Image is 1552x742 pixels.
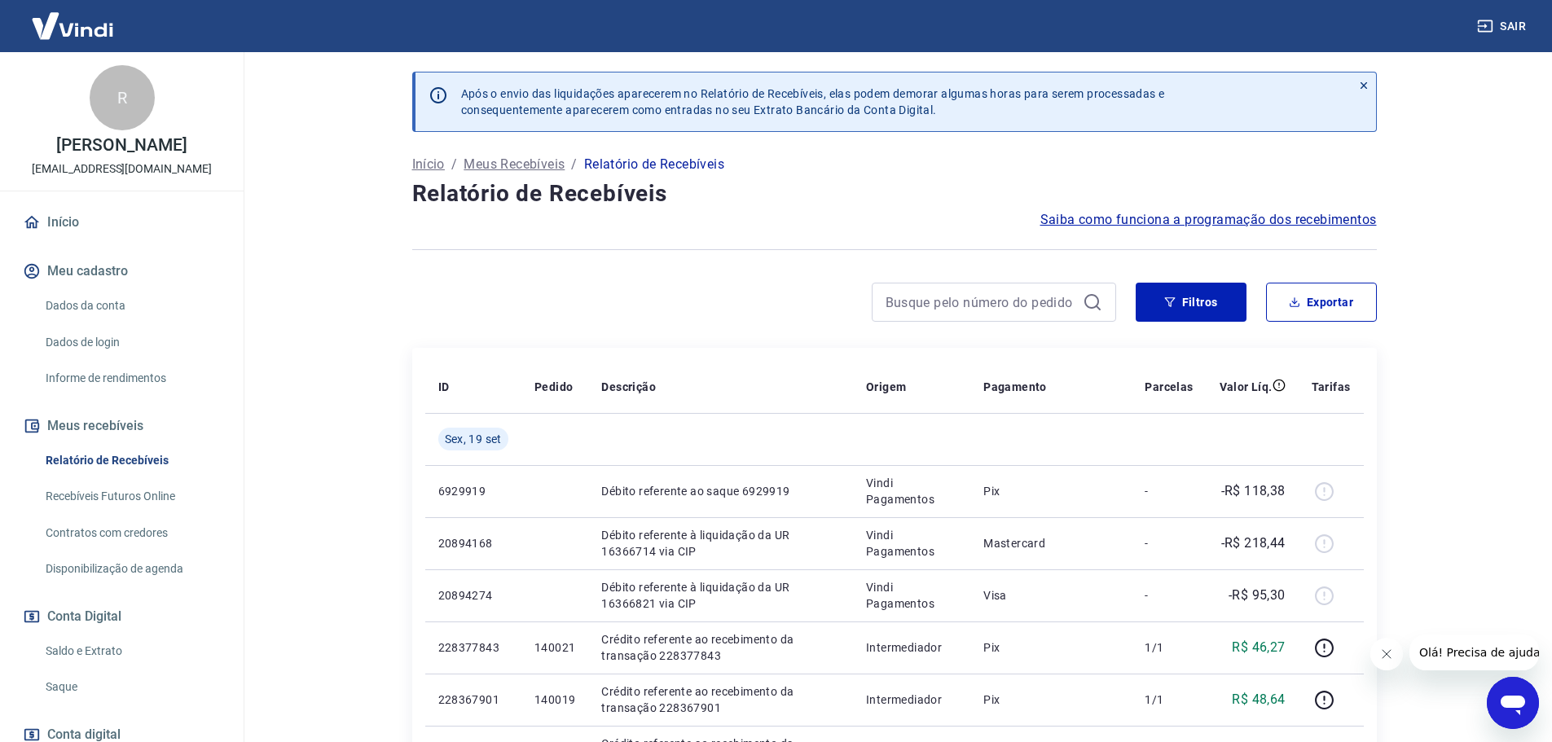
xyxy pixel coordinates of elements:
[1145,535,1193,551] p: -
[1145,639,1193,656] p: 1/1
[866,579,957,612] p: Vindi Pagamentos
[39,480,224,513] a: Recebíveis Futuros Online
[20,408,224,444] button: Meus recebíveis
[438,639,508,656] p: 228377843
[438,587,508,604] p: 20894274
[20,599,224,634] button: Conta Digital
[39,670,224,704] a: Saque
[584,155,724,174] p: Relatório de Recebíveis
[1474,11,1532,42] button: Sair
[866,527,957,560] p: Vindi Pagamentos
[39,516,224,550] a: Contratos com credores
[534,639,575,656] p: 140021
[39,634,224,668] a: Saldo e Extrato
[601,631,840,664] p: Crédito referente ao recebimento da transação 228377843
[32,160,212,178] p: [EMAIL_ADDRESS][DOMAIN_NAME]
[20,204,224,240] a: Início
[1221,533,1286,553] p: -R$ 218,44
[1221,481,1286,501] p: -R$ 118,38
[1229,586,1286,605] p: -R$ 95,30
[1266,283,1377,322] button: Exportar
[39,326,224,359] a: Dados de login
[1312,379,1351,395] p: Tarifas
[1145,587,1193,604] p: -
[886,290,1076,314] input: Busque pelo número do pedido
[461,86,1165,118] p: Após o envio das liquidações aparecerem no Relatório de Recebíveis, elas podem demorar algumas ho...
[601,527,840,560] p: Débito referente à liquidação da UR 16366714 via CIP
[601,483,840,499] p: Débito referente ao saque 6929919
[571,155,577,174] p: /
[983,692,1119,708] p: Pix
[412,155,445,174] a: Início
[983,483,1119,499] p: Pix
[866,692,957,708] p: Intermediador
[438,379,450,395] p: ID
[1040,210,1377,230] a: Saiba como funciona a programação dos recebimentos
[983,535,1119,551] p: Mastercard
[451,155,457,174] p: /
[1370,638,1403,670] iframe: Fechar mensagem
[438,535,508,551] p: 20894168
[39,362,224,395] a: Informe de rendimentos
[983,639,1119,656] p: Pix
[866,639,957,656] p: Intermediador
[534,379,573,395] p: Pedido
[534,692,575,708] p: 140019
[10,11,137,24] span: Olá! Precisa de ajuda?
[1232,690,1285,709] p: R$ 48,64
[39,289,224,323] a: Dados da conta
[601,379,656,395] p: Descrição
[1145,483,1193,499] p: -
[39,552,224,586] a: Disponibilização de agenda
[1220,379,1273,395] p: Valor Líq.
[1145,379,1193,395] p: Parcelas
[1487,677,1539,729] iframe: Botão para abrir a janela de mensagens
[56,137,187,154] p: [PERSON_NAME]
[438,692,508,708] p: 228367901
[601,579,840,612] p: Débito referente à liquidação da UR 16366821 via CIP
[1232,638,1285,657] p: R$ 46,27
[866,475,957,507] p: Vindi Pagamentos
[983,587,1119,604] p: Visa
[1145,692,1193,708] p: 1/1
[39,444,224,477] a: Relatório de Recebíveis
[464,155,565,174] a: Meus Recebíveis
[1136,283,1246,322] button: Filtros
[983,379,1047,395] p: Pagamento
[601,683,840,716] p: Crédito referente ao recebimento da transação 228367901
[412,178,1377,210] h4: Relatório de Recebíveis
[445,431,502,447] span: Sex, 19 set
[438,483,508,499] p: 6929919
[90,65,155,130] div: R
[20,253,224,289] button: Meu cadastro
[1409,634,1539,670] iframe: Mensagem da empresa
[20,1,125,50] img: Vindi
[866,379,906,395] p: Origem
